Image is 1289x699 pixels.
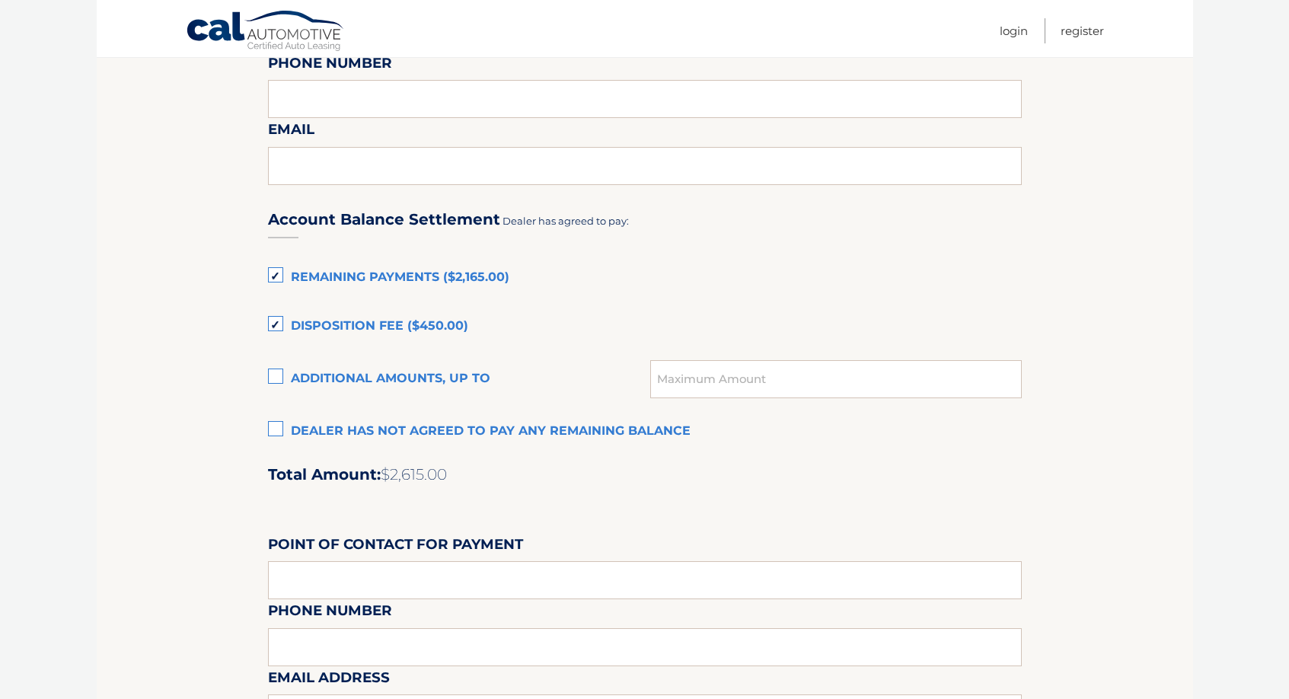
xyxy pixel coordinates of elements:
[268,118,314,146] label: Email
[268,666,390,694] label: Email Address
[268,311,1022,342] label: Disposition Fee ($450.00)
[268,52,392,80] label: Phone Number
[503,215,629,227] span: Dealer has agreed to pay:
[268,210,500,229] h3: Account Balance Settlement
[268,533,523,561] label: Point of Contact for Payment
[268,465,1022,484] h2: Total Amount:
[186,10,346,54] a: Cal Automotive
[1000,18,1028,43] a: Login
[268,417,1022,447] label: Dealer has not agreed to pay any remaining balance
[268,263,1022,293] label: Remaining Payments ($2,165.00)
[650,360,1021,398] input: Maximum Amount
[1061,18,1104,43] a: Register
[268,364,651,394] label: Additional amounts, up to
[381,465,447,484] span: $2,615.00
